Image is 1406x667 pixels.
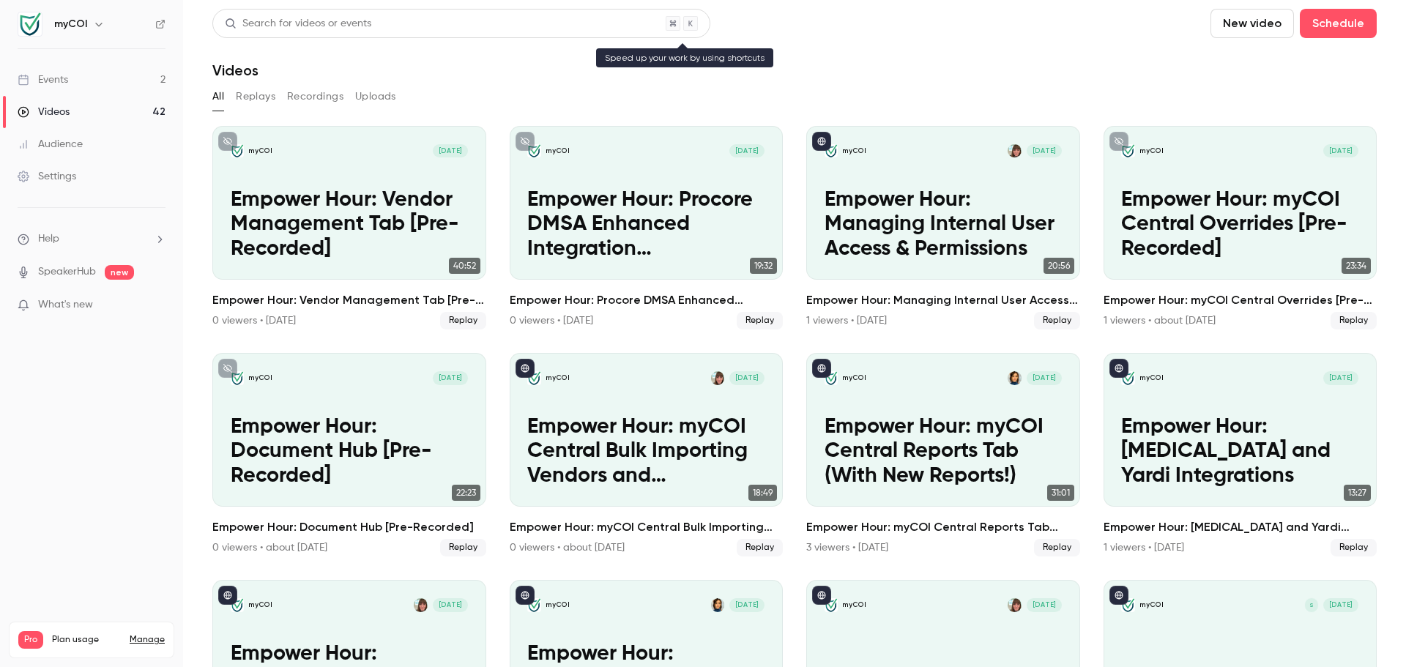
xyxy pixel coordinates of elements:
[510,353,784,556] a: Empower Hour: myCOI Central Bulk Importing Vendors and AssignmentsmyCOIJoanna Harris[DATE]Empower...
[1104,353,1377,556] a: Empower Hour: MRI and Yardi IntegrationsmyCOI[DATE]Empower Hour: [MEDICAL_DATA] and Yardi Integra...
[516,132,535,151] button: unpublished
[510,518,784,536] h2: Empower Hour: myCOI Central Bulk Importing Vendors and Assignments
[38,264,96,280] a: SpeakerHub
[546,146,570,156] p: myCOI
[287,85,343,108] button: Recordings
[1047,485,1074,501] span: 31:01
[248,146,272,156] p: myCOI
[231,598,244,611] img: Empower Hour: Quarterly Policy Tracking (QPV)
[729,598,765,611] span: [DATE]
[212,85,224,108] button: All
[449,258,480,274] span: 40:52
[510,353,784,556] li: Empower Hour: myCOI Central Bulk Importing Vendors and Assignments
[1034,312,1080,329] span: Replay
[527,144,540,157] img: Empower Hour: Procore DMSA Enhanced Integration (Commitment & Vendor Level) [Pre-Recorded]
[1121,415,1358,489] p: Empower Hour: [MEDICAL_DATA] and Yardi Integrations
[750,258,777,274] span: 19:32
[806,126,1080,329] li: Empower Hour: Managing Internal User Access & Permissions
[1104,518,1377,536] h2: Empower Hour: [MEDICAL_DATA] and Yardi Integrations
[1344,485,1371,501] span: 13:27
[842,146,866,156] p: myCOI
[737,539,783,556] span: Replay
[54,17,87,31] h6: myCOI
[748,485,777,501] span: 18:49
[516,586,535,605] button: published
[1121,371,1134,384] img: Empower Hour: MRI and Yardi Integrations
[806,540,888,555] div: 3 viewers • [DATE]
[1027,144,1062,157] span: [DATE]
[18,169,76,184] div: Settings
[806,518,1080,536] h2: Empower Hour: myCOI Central Reports Tab (With New Reports!)
[1008,598,1021,611] img: Joanna Harris
[248,373,272,383] p: myCOI
[806,313,887,328] div: 1 viewers • [DATE]
[18,137,83,152] div: Audience
[355,85,396,108] button: Uploads
[711,598,724,611] img: Lauren Murray
[1008,371,1021,384] img: Lauren Murray
[212,353,486,556] a: Empower Hour: Document Hub [Pre-Recorded]myCOI[DATE]Empower Hour: Document Hub [Pre-Recorded]22:2...
[231,415,468,489] p: Empower Hour: Document Hub [Pre-Recorded]
[18,72,68,87] div: Events
[212,62,258,79] h1: Videos
[414,598,427,611] img: Joanna Harris
[440,539,486,556] span: Replay
[812,586,831,605] button: published
[212,9,1377,658] section: Videos
[1342,258,1371,274] span: 23:34
[1109,132,1128,151] button: unpublished
[1304,597,1319,612] div: S
[842,600,866,610] p: myCOI
[711,371,724,384] img: Joanna Harris
[1104,291,1377,309] h2: Empower Hour: myCOI Central Overrides [Pre-Recorded]
[1331,312,1377,329] span: Replay
[212,353,486,556] li: Empower Hour: Document Hub [Pre-Recorded]
[212,126,486,329] a: Empower Hour: Vendor Management Tab [Pre-Recorded]myCOI[DATE]Empower Hour: Vendor Management Tab ...
[825,371,838,384] img: Empower Hour: myCOI Central Reports Tab (With New Reports!)
[38,297,93,313] span: What's new
[1104,353,1377,556] li: Empower Hour: MRI and Yardi Integrations
[546,373,570,383] p: myCOI
[38,231,59,247] span: Help
[812,132,831,151] button: published
[806,126,1080,329] a: Empower Hour: Managing Internal User Access & PermissionsmyCOIJoanna Harris[DATE]Empower Hour: Ma...
[842,373,866,383] p: myCOI
[452,485,480,501] span: 22:23
[18,231,165,247] li: help-dropdown-opener
[231,144,244,157] img: Empower Hour: Vendor Management Tab [Pre-Recorded]
[1210,9,1294,38] button: New video
[527,598,540,611] img: Empower Hour: Navigating & Maintaining myCOI Central
[130,634,165,646] a: Manage
[1027,598,1062,611] span: [DATE]
[1104,540,1184,555] div: 1 viewers • [DATE]
[433,371,468,384] span: [DATE]
[729,371,765,384] span: [DATE]
[510,126,784,329] a: Empower Hour: Procore DMSA Enhanced Integration (Commitment & Vendor Level) [Pre-Recorded]myCOI[D...
[236,85,275,108] button: Replays
[1027,371,1062,384] span: [DATE]
[212,518,486,536] h2: Empower Hour: Document Hub [Pre-Recorded]
[1109,586,1128,605] button: published
[510,540,625,555] div: 0 viewers • about [DATE]
[433,598,468,611] span: [DATE]
[1034,539,1080,556] span: Replay
[1104,126,1377,329] li: Empower Hour: myCOI Central Overrides [Pre-Recorded]
[52,634,121,646] span: Plan usage
[440,312,486,329] span: Replay
[1121,598,1134,611] img: myCOI Empower Hour: Customer Q&A
[825,144,838,157] img: Empower Hour: Managing Internal User Access & Permissions
[433,144,468,157] span: [DATE]
[1300,9,1377,38] button: Schedule
[825,598,838,611] img: Empower Hour: myCOI Central Vendors Tab
[510,126,784,329] li: Empower Hour: Procore DMSA Enhanced Integration (Commitment & Vendor Level) [Pre-Recorded]
[231,371,244,384] img: Empower Hour: Document Hub [Pre-Recorded]
[1139,373,1164,383] p: myCOI
[248,600,272,610] p: myCOI
[212,291,486,309] h2: Empower Hour: Vendor Management Tab [Pre-Recorded]
[218,359,237,378] button: unpublished
[1044,258,1074,274] span: 20:56
[527,415,765,489] p: Empower Hour: myCOI Central Bulk Importing Vendors and Assignments
[18,631,43,649] span: Pro
[806,353,1080,556] li: Empower Hour: myCOI Central Reports Tab (With New Reports!)
[1008,144,1021,157] img: Joanna Harris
